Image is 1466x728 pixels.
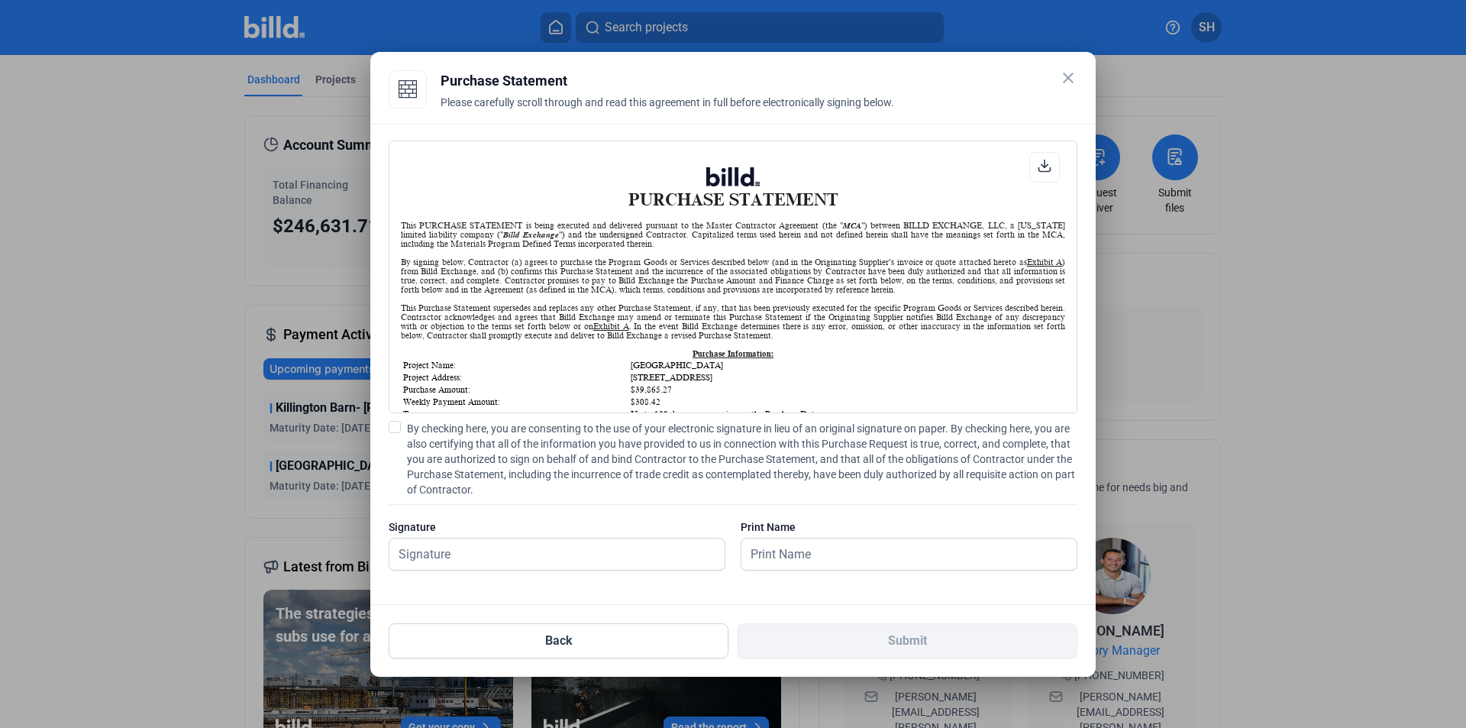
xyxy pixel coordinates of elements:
i: Billd Exchange [503,230,559,239]
input: Print Name [741,539,1060,570]
u: Exhibit A [1027,257,1062,267]
td: $39,865.27 [630,384,1064,395]
div: This PURCHASE STATEMENT is being executed and delivered pursuant to the Master Contractor Agreeme... [401,221,1065,248]
div: By signing below, Contractor (a) agrees to purchase the Program Goods or Services described below... [401,257,1065,294]
td: Weekly Payment Amount: [402,396,628,407]
td: [GEOGRAPHIC_DATA] [630,360,1064,370]
mat-icon: close [1059,69,1077,87]
u: Exhibit A [593,322,629,331]
td: Up to 120 days, commencing on the Purchase Date [630,409,1064,419]
input: Signature [389,539,708,570]
div: Signature [389,519,725,535]
td: $308.42 [630,396,1064,407]
span: By checking here, you are consenting to the use of your electronic signature in lieu of an origin... [407,421,1077,497]
h1: PURCHASE STATEMENT [401,167,1065,209]
div: This Purchase Statement supersedes and replaces any other Purchase Statement, if any, that has be... [401,303,1065,340]
div: Please carefully scroll through and read this agreement in full before electronically signing below. [441,95,1077,128]
button: Submit [738,623,1077,658]
u: Purchase Information: [693,349,773,358]
td: Term: [402,409,628,419]
button: Back [389,623,728,658]
td: [STREET_ADDRESS] [630,372,1064,383]
div: Print Name [741,519,1077,535]
td: Project Name: [402,360,628,370]
div: Purchase Statement [441,70,1077,92]
td: Project Address: [402,372,628,383]
i: MCA [843,221,861,230]
td: Purchase Amount: [402,384,628,395]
